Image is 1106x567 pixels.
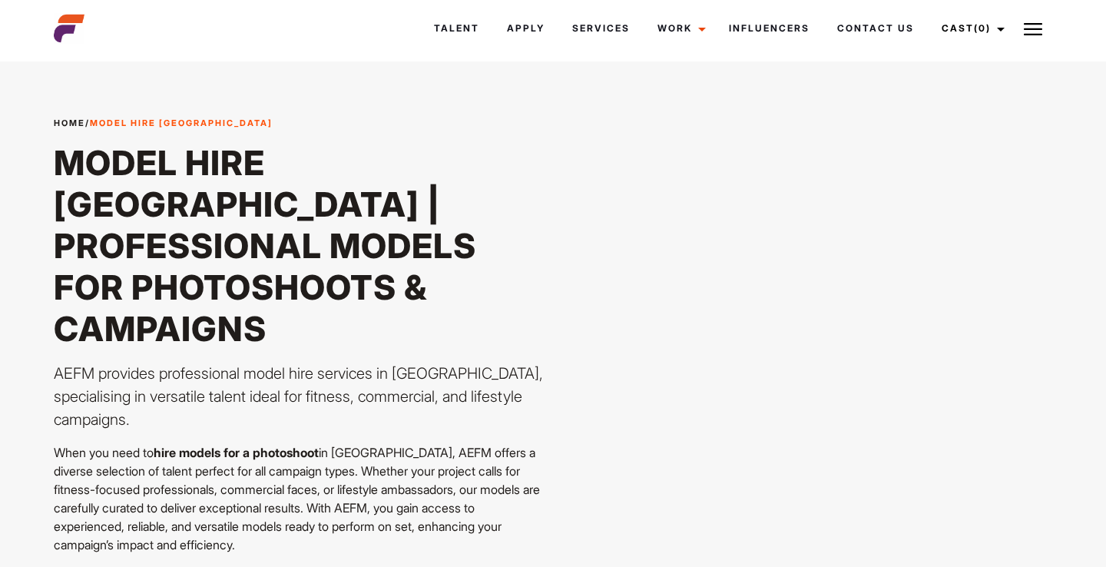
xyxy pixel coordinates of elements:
[54,13,84,44] img: cropped-aefm-brand-fav-22-square.png
[54,117,273,130] span: /
[54,118,85,128] a: Home
[493,8,558,49] a: Apply
[974,22,991,34] span: (0)
[154,445,319,460] strong: hire models for a photoshoot
[823,8,928,49] a: Contact Us
[644,8,715,49] a: Work
[90,118,273,128] strong: Model Hire [GEOGRAPHIC_DATA]
[715,8,823,49] a: Influencers
[54,443,544,554] p: When you need to in [GEOGRAPHIC_DATA], AEFM offers a diverse selection of talent perfect for all ...
[54,142,544,350] h1: Model Hire [GEOGRAPHIC_DATA] | Professional Models for Photoshoots & Campaigns
[558,8,644,49] a: Services
[928,8,1014,49] a: Cast(0)
[1024,20,1042,38] img: Burger icon
[420,8,493,49] a: Talent
[54,362,544,431] p: AEFM provides professional model hire services in [GEOGRAPHIC_DATA], specialising in versatile ta...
